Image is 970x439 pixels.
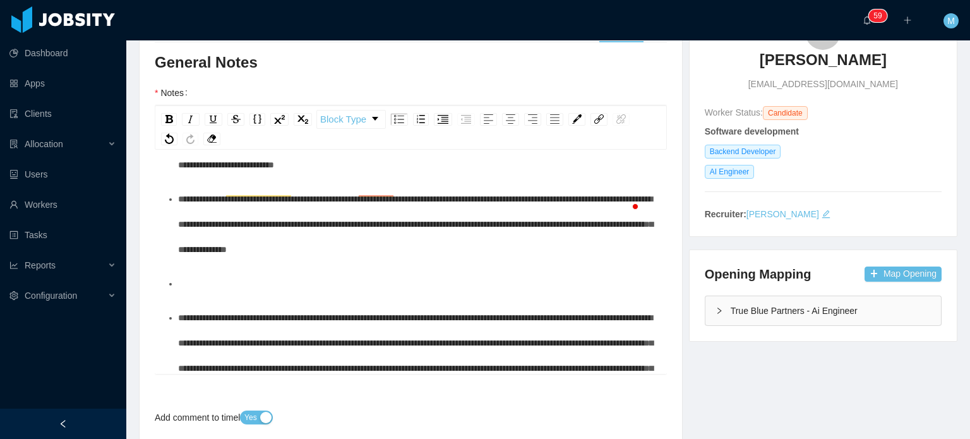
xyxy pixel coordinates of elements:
div: rdw-color-picker [566,110,588,129]
strong: Software development [705,126,799,136]
div: Indent [434,113,452,126]
h4: Opening Mapping [705,265,811,283]
span: Allocation [25,139,63,149]
div: Left [480,113,497,126]
p: 9 [878,9,882,22]
a: icon: auditClients [9,101,116,126]
button: icon: plusMap Opening [865,267,942,282]
div: rdw-toolbar [155,105,667,150]
i: icon: bell [863,16,871,25]
i: icon: plus [903,16,912,25]
div: Bold [161,113,177,126]
a: [PERSON_NAME] [746,209,819,219]
span: Block Type [320,107,366,132]
div: rdw-history-control [159,133,201,145]
div: Right [524,113,541,126]
i: icon: solution [9,140,18,148]
div: Remove [203,133,220,145]
div: Unlink [613,113,630,126]
i: icon: setting [9,291,18,300]
a: icon: appstoreApps [9,71,116,96]
div: Italic [182,113,200,126]
h3: [PERSON_NAME] [760,50,887,70]
i: icon: right [716,307,723,315]
span: M [947,13,955,28]
i: icon: line-chart [9,261,18,270]
label: Add comment to timeline? [155,412,266,423]
div: rdw-dropdown [316,110,386,129]
div: Underline [205,113,222,126]
div: Subscript [294,113,312,126]
sup: 59 [868,9,887,22]
div: rdw-list-control [388,110,477,129]
div: Link [590,113,608,126]
div: rdw-textalign-control [477,110,566,129]
label: Notes [155,88,193,98]
i: icon: edit [822,210,830,219]
div: Undo [161,133,177,145]
div: Unordered [390,113,408,126]
div: rdw-wrapper [155,105,667,374]
a: icon: pie-chartDashboard [9,40,116,66]
span: Yes [244,411,257,424]
div: Justify [546,113,563,126]
span: Worker Status: [705,107,763,117]
span: [EMAIL_ADDRESS][DOMAIN_NAME] [748,78,898,91]
a: icon: userWorkers [9,192,116,217]
div: Outdent [457,113,475,126]
span: Backend Developer [705,145,781,159]
a: Block Type [317,111,385,128]
div: rdw-block-control [314,110,388,129]
div: Redo [183,133,198,145]
div: rdw-link-control [588,110,632,129]
div: Center [502,113,519,126]
strong: Recruiter: [705,209,746,219]
div: rdw-inline-control [159,110,314,129]
a: [PERSON_NAME] [760,50,887,78]
span: Reports [25,260,56,270]
div: Superscript [270,113,289,126]
span: AI Engineer [705,165,755,179]
div: icon: rightTrue Blue Partners - Ai Engineer [705,296,941,325]
span: Candidate [763,106,808,120]
p: 5 [873,9,878,22]
a: icon: robotUsers [9,162,116,187]
div: Monospace [249,113,265,126]
h3: General Notes [155,52,667,73]
div: Ordered [413,113,429,126]
div: rdw-remove-control [201,133,223,145]
span: Configuration [25,291,77,301]
div: Strikethrough [227,113,244,126]
a: icon: profileTasks [9,222,116,248]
